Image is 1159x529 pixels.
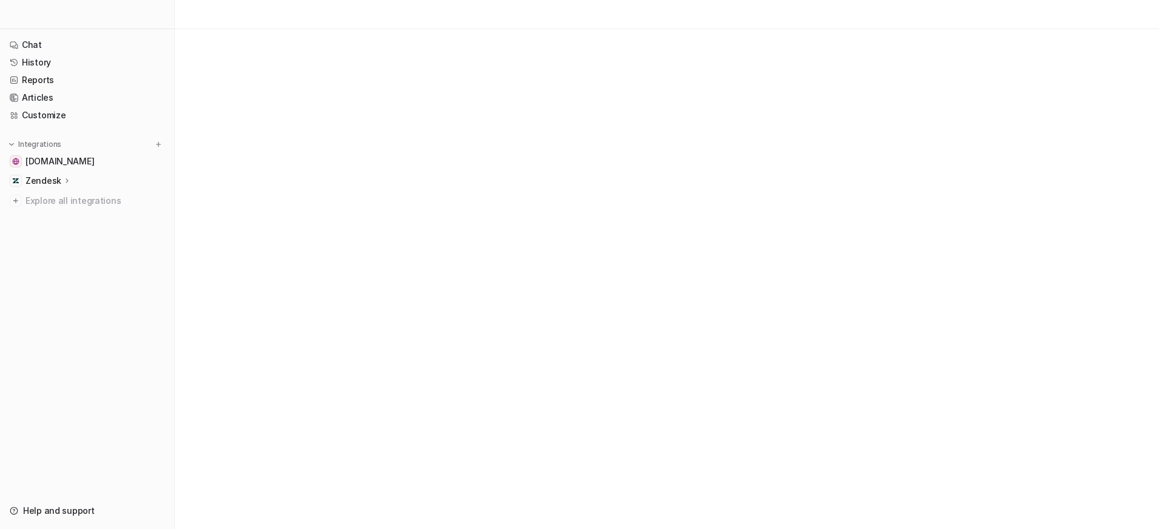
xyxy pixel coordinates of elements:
span: [DOMAIN_NAME] [25,155,94,167]
img: explore all integrations [10,195,22,207]
span: Explore all integrations [25,191,165,211]
a: Help and support [5,502,169,519]
a: Articles [5,89,169,106]
p: Zendesk [25,175,61,187]
button: Integrations [5,138,65,150]
a: History [5,54,169,71]
a: www.voordeelwijnen.nl[DOMAIN_NAME] [5,153,169,170]
a: Explore all integrations [5,192,169,209]
img: menu_add.svg [154,140,163,149]
a: Reports [5,72,169,89]
img: expand menu [7,140,16,149]
a: Chat [5,36,169,53]
img: Zendesk [12,177,19,184]
img: www.voordeelwijnen.nl [12,158,19,165]
a: Customize [5,107,169,124]
p: Integrations [18,140,61,149]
